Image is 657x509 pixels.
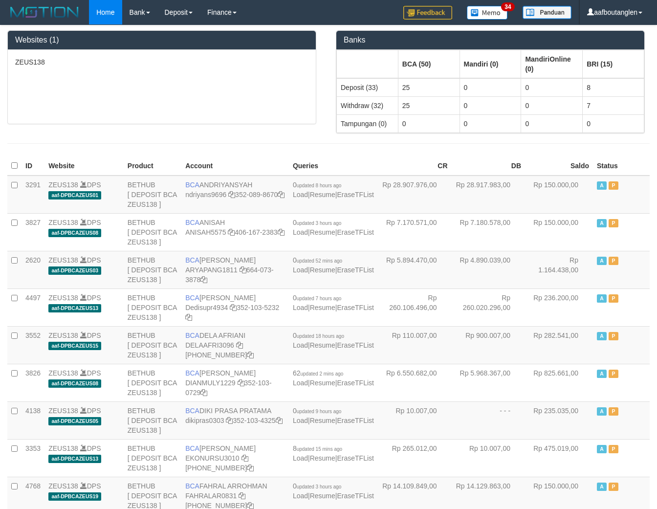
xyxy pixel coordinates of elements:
td: DPS [44,364,124,401]
span: 0 [293,294,342,302]
td: Rp 150.000,00 [525,176,593,214]
a: EraseTFList [337,454,373,462]
a: ARYAPANG1811 [185,266,238,274]
a: Resume [310,191,335,199]
span: aaf-DPBCAZEUS08 [48,229,101,237]
img: MOTION_logo.png [7,5,82,20]
td: [PERSON_NAME] 352-103-0729 [181,364,289,401]
span: updated 18 hours ago [297,333,344,339]
span: updated 9 hours ago [297,409,342,414]
span: BCA [185,332,199,339]
th: Queries [289,156,378,176]
a: Copy 4061672383 to clipboard [278,228,285,236]
a: EraseTFList [337,228,373,236]
td: Rp 260.106.496,00 [378,288,452,326]
td: Rp 235.035,00 [525,401,593,439]
a: Copy EKONURSU3010 to clipboard [241,454,248,462]
a: Copy Dedisupr4934 to clipboard [230,304,237,311]
td: 0 [583,114,644,133]
span: BCA [185,407,199,415]
a: ZEUS138 [48,294,78,302]
a: ZEUS138 [48,444,78,452]
td: Rp 28.907.976,00 [378,176,452,214]
a: Load [293,492,308,500]
a: Resume [310,492,335,500]
span: Paused [609,445,618,453]
span: | | [293,407,374,424]
img: Feedback.jpg [403,6,452,20]
td: Rp 1.164.438,00 [525,251,593,288]
td: Rp 28.917.983,00 [452,176,526,214]
span: aaf-DPBCAZEUS13 [48,455,101,463]
span: aaf-DPBCAZEUS15 [48,342,101,350]
span: aaf-DPBCAZEUS05 [48,417,101,425]
a: ndriyans9696 [185,191,226,199]
th: Group: activate to sort column ascending [398,50,460,78]
td: 3826 [22,364,44,401]
span: BCA [185,219,199,226]
a: DELAAFRI3096 [185,341,234,349]
th: Website [44,156,124,176]
td: 25 [398,96,460,114]
td: Rp 6.550.682,00 [378,364,452,401]
td: Rp 10.007,00 [452,439,526,477]
span: Active [597,219,607,227]
img: Button%20Memo.svg [467,6,508,20]
a: Copy 3521034325 to clipboard [276,417,283,424]
td: 0 [460,96,521,114]
td: 3552 [22,326,44,364]
th: CR [378,156,452,176]
span: | | [293,332,374,349]
span: aaf-DPBCAZEUS08 [48,379,101,388]
span: | | [293,256,374,274]
td: Tampungan (0) [337,114,398,133]
a: Copy 3521035232 to clipboard [185,313,192,321]
td: Rp 282.541,00 [525,326,593,364]
td: DPS [44,288,124,326]
td: BETHUB [ DEPOSIT BCA ZEUS138 ] [124,401,181,439]
span: updated 3 hours ago [297,484,342,489]
span: 62 [293,369,343,377]
span: BCA [185,294,199,302]
th: Group: activate to sort column ascending [337,50,398,78]
td: DPS [44,176,124,214]
td: 0 [460,114,521,133]
a: Copy 3520898670 to clipboard [278,191,285,199]
span: 8 [293,444,342,452]
td: Rp 110.007,00 [378,326,452,364]
td: Rp 7.170.571,00 [378,213,452,251]
th: Account [181,156,289,176]
span: Paused [609,332,618,340]
td: Rp 7.180.578,00 [452,213,526,251]
td: BETHUB [ DEPOSIT BCA ZEUS138 ] [124,326,181,364]
td: BETHUB [ DEPOSIT BCA ZEUS138 ] [124,213,181,251]
a: Resume [310,454,335,462]
a: ZEUS138 [48,256,78,264]
span: Active [597,445,607,453]
a: EraseTFList [337,191,373,199]
td: Rp 265.012,00 [378,439,452,477]
td: Rp 900.007,00 [452,326,526,364]
span: Active [597,370,607,378]
td: BETHUB [ DEPOSIT BCA ZEUS138 ] [124,364,181,401]
a: Copy DIANMULY1229 to clipboard [238,379,244,387]
td: 2620 [22,251,44,288]
a: Copy ndriyans9696 to clipboard [228,191,235,199]
span: | | [293,444,374,462]
td: DPS [44,326,124,364]
td: Rp 5.968.367,00 [452,364,526,401]
span: BCA [185,256,199,264]
span: aaf-DPBCAZEUS13 [48,304,101,312]
td: Rp 4.890.039,00 [452,251,526,288]
a: Copy ANISAH5575 to clipboard [228,228,235,236]
th: Product [124,156,181,176]
td: DPS [44,401,124,439]
td: Rp 260.020.296,00 [452,288,526,326]
td: 4138 [22,401,44,439]
td: DIKI PRASA PRATAMA 352-103-4325 [181,401,289,439]
th: DB [452,156,526,176]
h3: Banks [344,36,637,44]
td: 0 [460,78,521,97]
span: 0 [293,219,342,226]
th: Group: activate to sort column ascending [460,50,521,78]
